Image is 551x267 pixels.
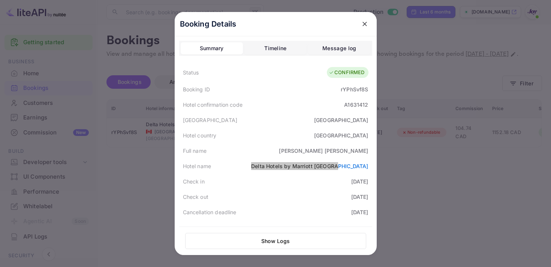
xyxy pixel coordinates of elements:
[322,44,356,53] div: Message log
[185,233,366,249] button: Show Logs
[183,116,238,124] div: [GEOGRAPHIC_DATA]
[264,44,286,53] div: Timeline
[183,147,207,155] div: Full name
[183,208,237,216] div: Cancellation deadline
[358,17,371,31] button: close
[344,101,368,109] div: A1631412
[183,85,210,93] div: Booking ID
[308,42,370,54] button: Message log
[183,131,217,139] div: Hotel country
[314,116,368,124] div: [GEOGRAPHIC_DATA]
[180,18,237,30] p: Booking Details
[183,178,205,185] div: Check in
[341,85,368,93] div: rYPhSvf8S
[302,224,310,237] span: United States
[329,69,364,76] div: CONFIRMED
[351,178,368,185] div: [DATE]
[351,208,368,216] div: [DATE]
[279,147,368,155] div: [PERSON_NAME] [PERSON_NAME]
[351,193,368,201] div: [DATE]
[314,131,368,139] div: [GEOGRAPHIC_DATA]
[251,163,368,169] a: Delta Hotels by Marriott [GEOGRAPHIC_DATA]
[183,101,243,109] div: Hotel confirmation code
[244,42,307,54] button: Timeline
[183,193,208,201] div: Check out
[200,44,224,53] div: Summary
[183,69,199,76] div: Status
[181,42,243,54] button: Summary
[183,162,211,170] div: Hotel name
